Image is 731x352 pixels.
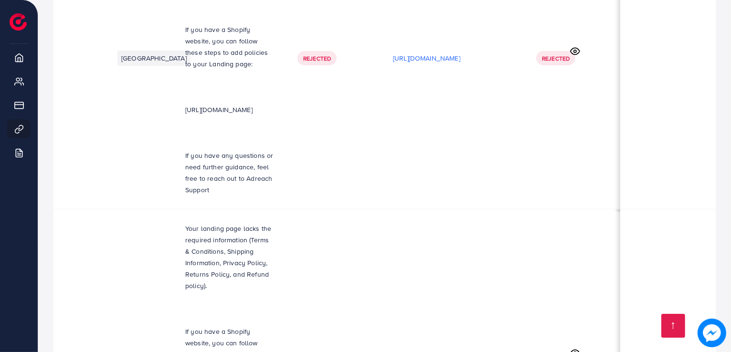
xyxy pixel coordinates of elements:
[698,319,726,347] img: image
[185,150,275,196] p: If you have any questions or need further guidance, feel free to reach out to Adreach Support
[185,104,275,115] p: [URL][DOMAIN_NAME]
[117,51,191,66] li: [GEOGRAPHIC_DATA]
[303,54,331,62] span: Rejected
[185,24,275,70] p: If you have a Shopify website, you can follow these steps to add policies to your Landing page:
[10,13,27,31] img: logo
[393,52,460,64] p: [URL][DOMAIN_NAME]
[542,54,570,62] span: Rejected
[185,223,275,291] p: Your landing page lacks the required information (Terms & Conditions, Shipping Information, Priva...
